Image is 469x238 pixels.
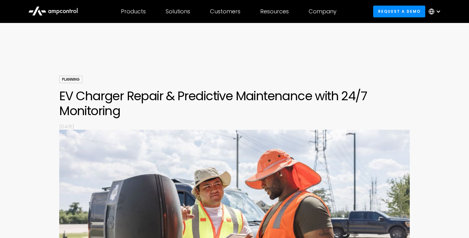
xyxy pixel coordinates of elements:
div: Company [309,8,337,15]
div: Products [121,8,146,15]
a: Request a demo [373,6,425,17]
div: Solutions [166,8,190,15]
p: [DATE] [59,123,410,130]
div: Resources [260,8,289,15]
div: Customers [210,8,240,15]
div: Planning [59,76,83,83]
h1: EV Charger Repair & Predictive Maintenance with 24/7 Monitoring [59,88,410,118]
